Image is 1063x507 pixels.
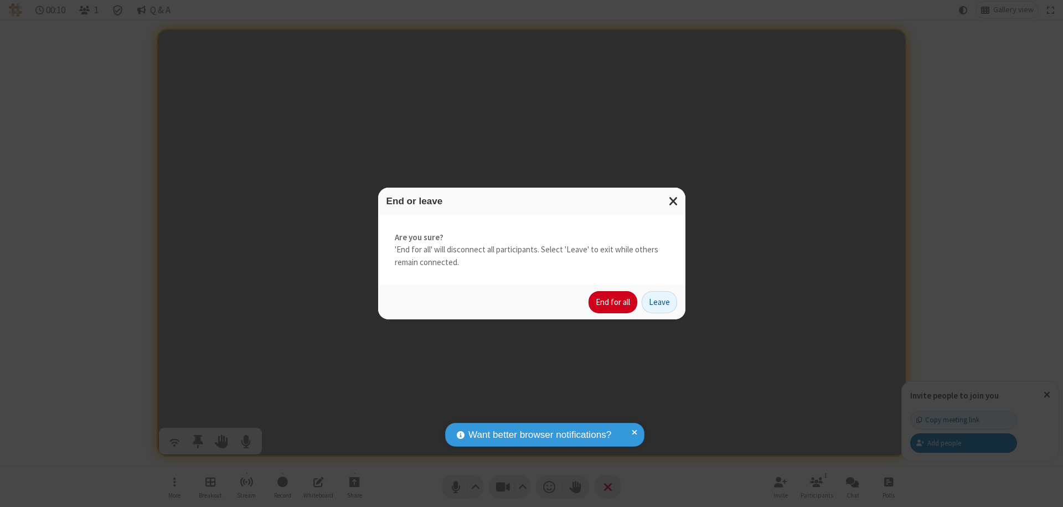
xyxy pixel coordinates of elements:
button: Close modal [662,188,685,215]
strong: Are you sure? [395,231,669,244]
h3: End or leave [386,196,677,206]
button: Leave [642,291,677,313]
div: 'End for all' will disconnect all participants. Select 'Leave' to exit while others remain connec... [378,215,685,286]
button: End for all [589,291,637,313]
span: Want better browser notifications? [468,428,611,442]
